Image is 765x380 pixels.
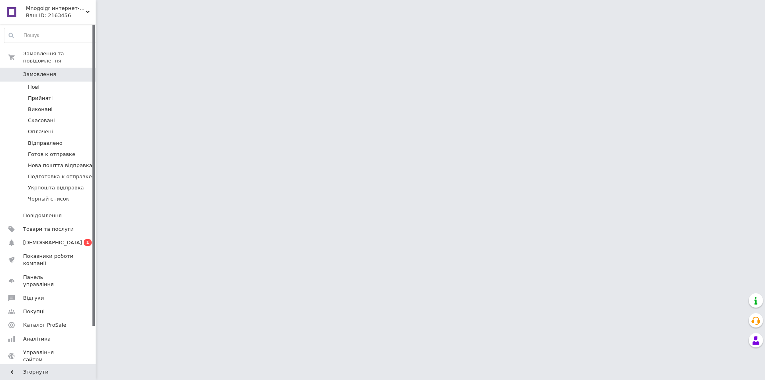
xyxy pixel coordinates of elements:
[26,12,96,19] div: Ваш ID: 2163456
[26,5,86,12] span: Mnogoigr интернет-магазин
[4,28,98,43] input: Пошук
[28,195,69,203] span: Черный список
[23,50,96,64] span: Замовлення та повідомлення
[23,349,74,363] span: Управління сайтом
[23,294,44,302] span: Відгуки
[28,173,92,180] span: Подготовка к отправке
[28,184,84,191] span: Укрпошта відправка
[28,140,63,147] span: Відправлено
[28,95,53,102] span: Прийняті
[23,71,56,78] span: Замовлення
[23,253,74,267] span: Показники роботи компанії
[23,335,51,343] span: Аналітика
[28,151,75,158] span: Готов к отправке
[23,308,45,315] span: Покупці
[28,128,53,135] span: Оплачені
[28,106,53,113] span: Виконані
[28,117,55,124] span: Скасовані
[23,226,74,233] span: Товари та послуги
[23,239,82,246] span: [DEMOGRAPHIC_DATA]
[28,84,39,91] span: Нові
[84,239,92,246] span: 1
[23,322,66,329] span: Каталог ProSale
[28,162,92,169] span: Нова поштта відправка
[23,212,62,219] span: Повідомлення
[23,274,74,288] span: Панель управління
